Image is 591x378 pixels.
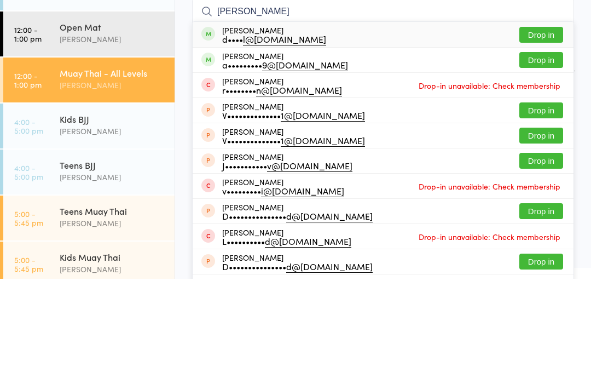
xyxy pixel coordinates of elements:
div: J••••••••••• [222,260,352,269]
input: Search [192,98,574,123]
div: d•••• [222,134,326,142]
a: 12:00 -1:00 pmOpen Mat[PERSON_NAME] [3,111,175,156]
time: 12:00 - 1:00 pm [14,170,42,188]
div: [PERSON_NAME] [222,151,348,168]
span: Drop-in unavailable: Check membership [416,176,563,193]
time: 7:00 - 8:00 am [14,67,43,85]
a: 5:00 -5:45 pmTeens Muay Thai[PERSON_NAME] [3,295,175,340]
div: V•••••••••••••• [222,210,365,219]
div: L•••••••••• [222,336,351,345]
div: [PERSON_NAME] [222,201,365,219]
span: Striking Mat A [192,61,557,72]
div: [PERSON_NAME] [60,178,165,191]
button: Drop in [519,353,563,369]
div: Events for [14,12,68,30]
div: Any location [79,30,133,42]
div: [PERSON_NAME] [222,125,326,142]
div: [PERSON_NAME] [222,226,365,244]
a: 12:00 -1:00 pmMuay Thai - All Levels[PERSON_NAME] [3,157,175,202]
div: [PERSON_NAME] [222,251,352,269]
div: [PERSON_NAME] [PERSON_NAME] [60,75,165,100]
div: Muay Thai - All Levels [60,166,165,178]
div: [PERSON_NAME] [222,327,351,345]
time: 5:00 - 5:45 pm [14,354,43,372]
div: D••••••••••••••• [222,361,373,370]
button: Drop in [519,202,563,217]
button: Drop in [519,302,563,318]
div: v••••••••• [222,285,344,294]
div: [PERSON_NAME] [222,352,373,370]
button: Drop in [519,126,563,142]
div: [PERSON_NAME] [60,270,165,283]
div: [PERSON_NAME] [60,224,165,237]
button: Drop in [519,227,563,243]
a: [DATE] [14,30,41,42]
time: 4:00 - 5:00 pm [14,216,43,234]
div: Teens Muay Thai [60,304,165,316]
div: V•••••••••••••• [222,235,365,244]
a: 4:00 -5:00 pmTeens BJJ[PERSON_NAME] [3,249,175,294]
div: a••••••••• [222,159,348,168]
time: 5:00 - 5:45 pm [14,308,43,326]
span: Drop-in unavailable: Check membership [416,277,563,294]
div: BJJ Gi- All Levels [60,63,165,75]
time: 12:00 - 1:00 pm [14,124,42,142]
div: Teens BJJ [60,258,165,270]
div: r•••••••• [222,185,342,193]
div: [PERSON_NAME] [60,132,165,145]
span: [PERSON_NAME] [192,50,557,61]
a: 7:00 -8:00 amBJJ Gi- All Levels[PERSON_NAME] [PERSON_NAME] [3,54,175,110]
div: Kids BJJ [60,212,165,224]
button: Drop in [519,252,563,268]
h2: Muay Thai - All Levels Check-in [192,15,574,33]
div: [PERSON_NAME] [60,316,165,329]
div: D••••••••••••••• [222,311,373,319]
time: 4:00 - 5:00 pm [14,262,43,280]
div: [PERSON_NAME] [222,302,373,319]
a: 4:00 -5:00 pmKids BJJ[PERSON_NAME] [3,203,175,248]
span: [DATE] 12:00pm [192,39,557,50]
div: At [79,12,133,30]
button: Drop in [519,151,563,167]
span: Drop-in unavailable: Check membership [416,328,563,344]
div: [PERSON_NAME] [222,176,342,193]
div: Kids Muay Thai [60,350,165,362]
span: Muay Thai Kickboxing [192,72,574,83]
div: [PERSON_NAME] [222,277,344,294]
div: Open Mat [60,120,165,132]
